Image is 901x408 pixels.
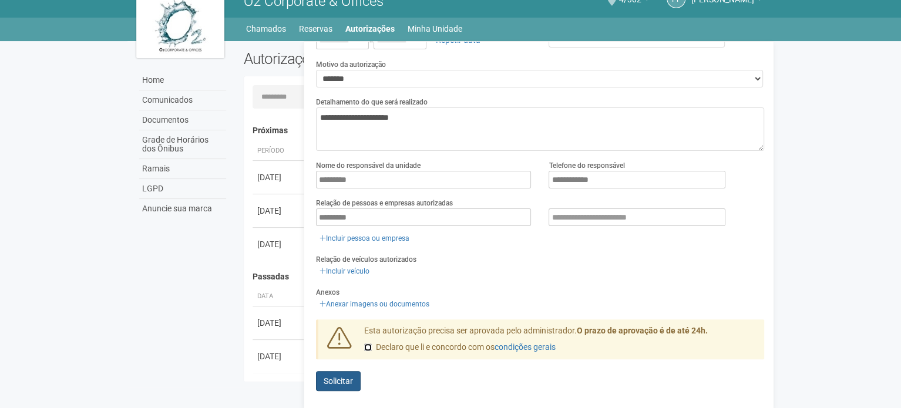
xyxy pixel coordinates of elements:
a: Minha Unidade [408,21,462,37]
th: Período [253,141,305,161]
a: Anexar imagens ou documentos [316,298,433,311]
th: Data [253,287,305,306]
span: Solicitar [324,376,353,386]
strong: O prazo de aprovação é de até 24h. [577,326,708,335]
a: Incluir veículo [316,265,373,278]
label: Detalhamento do que será realizado [316,97,428,107]
label: Telefone do responsável [549,160,624,171]
button: Solicitar [316,371,361,391]
a: LGPD [139,179,226,199]
h4: Passadas [253,272,756,281]
input: Declaro que li e concordo com oscondições gerais [364,343,372,351]
label: Relação de pessoas e empresas autorizadas [316,198,453,208]
a: condições gerais [495,342,556,352]
a: Comunicados [139,90,226,110]
a: Grade de Horários dos Ônibus [139,130,226,159]
a: Anuncie sua marca [139,199,226,218]
h2: Autorizações [244,50,495,68]
label: Motivo da autorização [316,59,386,70]
label: Nome do responsável da unidade [316,160,421,171]
label: Declaro que li e concordo com os [364,342,556,353]
label: Anexos [316,287,339,298]
div: [DATE] [257,205,301,217]
a: Home [139,70,226,90]
a: Chamados [246,21,286,37]
h4: Próximas [253,126,756,135]
div: [DATE] [257,171,301,183]
a: Reservas [299,21,332,37]
a: Autorizações [345,21,395,37]
div: [DATE] [257,317,301,329]
div: Esta autorização precisa ser aprovada pelo administrador. [355,325,764,359]
a: Ramais [139,159,226,179]
label: Relação de veículos autorizados [316,254,416,265]
div: [DATE] [257,238,301,250]
a: Documentos [139,110,226,130]
div: [DATE] [257,350,301,362]
a: Incluir pessoa ou empresa [316,232,413,245]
